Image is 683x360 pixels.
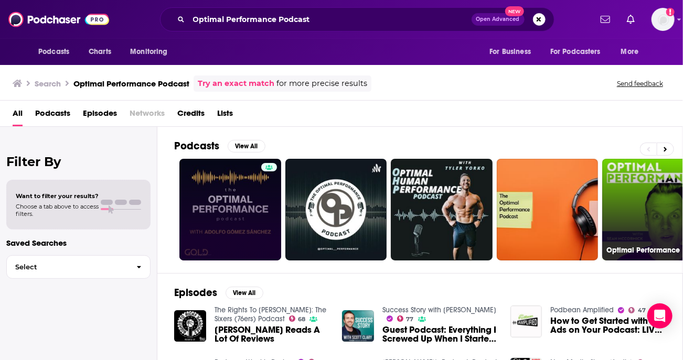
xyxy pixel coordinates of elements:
[16,203,99,217] span: Choose a tab above to access filters.
[6,255,151,279] button: Select
[8,9,109,29] img: Podchaser - Follow, Share and Rate Podcasts
[198,78,274,90] a: Try an exact match
[472,13,525,26] button: Open AdvancedNew
[7,264,128,270] span: Select
[177,105,205,126] a: Credits
[614,79,666,88] button: Send feedback
[83,105,117,126] a: Episodes
[298,317,305,322] span: 68
[382,325,498,343] a: Guest Podcast: Everything I Screwed Up When I Started My Podcast (That One Time)
[31,42,83,62] button: open menu
[647,303,673,329] div: Open Intercom Messenger
[550,317,666,334] a: How to Get Started with Ads on Your Podcast: LIVE REPLAY
[16,192,99,200] span: Want to filter your results?
[550,45,601,59] span: For Podcasters
[342,310,374,342] img: Guest Podcast: Everything I Screwed Up When I Started My Podcast (That One Time)
[489,45,531,59] span: For Business
[35,79,61,89] h3: Search
[510,306,542,337] img: How to Get Started with Ads on Your Podcast: LIVE REPLAY
[276,78,367,90] span: for more precise results
[628,307,646,313] a: 47
[13,105,23,126] a: All
[606,246,682,255] h3: Optimal Performance
[596,10,614,28] a: Show notifications dropdown
[6,154,151,169] h2: Filter By
[623,10,639,28] a: Show notifications dropdown
[476,17,520,22] span: Open Advanced
[621,45,639,59] span: More
[397,315,414,322] a: 77
[35,105,70,126] a: Podcasts
[174,139,265,152] a: PodcastsView All
[215,325,330,343] a: Spike Reads A Lot Of Reviews
[130,105,165,126] span: Networks
[226,287,263,299] button: View All
[82,42,118,62] a: Charts
[652,8,675,31] img: User Profile
[638,308,646,313] span: 47
[174,310,206,342] img: Spike Reads A Lot Of Reviews
[505,6,524,16] span: New
[482,42,544,62] button: open menu
[228,140,265,152] button: View All
[614,42,652,62] button: open menu
[652,8,675,31] span: Logged in as Ashley_Beenen
[407,317,414,322] span: 77
[382,306,496,314] a: Success Story with Scott D. Clary
[130,45,167,59] span: Monitoring
[666,8,675,16] svg: Add a profile image
[123,42,181,62] button: open menu
[215,325,330,343] span: [PERSON_NAME] Reads A Lot Of Reviews
[38,45,69,59] span: Podcasts
[543,42,616,62] button: open menu
[6,238,151,248] p: Saved Searches
[174,286,263,299] a: EpisodesView All
[289,315,306,322] a: 68
[174,286,217,299] h2: Episodes
[550,306,614,314] a: Podbean Amplified
[89,45,111,59] span: Charts
[652,8,675,31] button: Show profile menu
[160,7,554,31] div: Search podcasts, credits, & more...
[189,11,472,28] input: Search podcasts, credits, & more...
[174,139,219,152] h2: Podcasts
[215,306,326,323] a: The Rights To Ricky Sanchez: The Sixers (76ers) Podcast
[217,105,233,126] a: Lists
[73,79,189,89] h3: Optimal Performance Podcast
